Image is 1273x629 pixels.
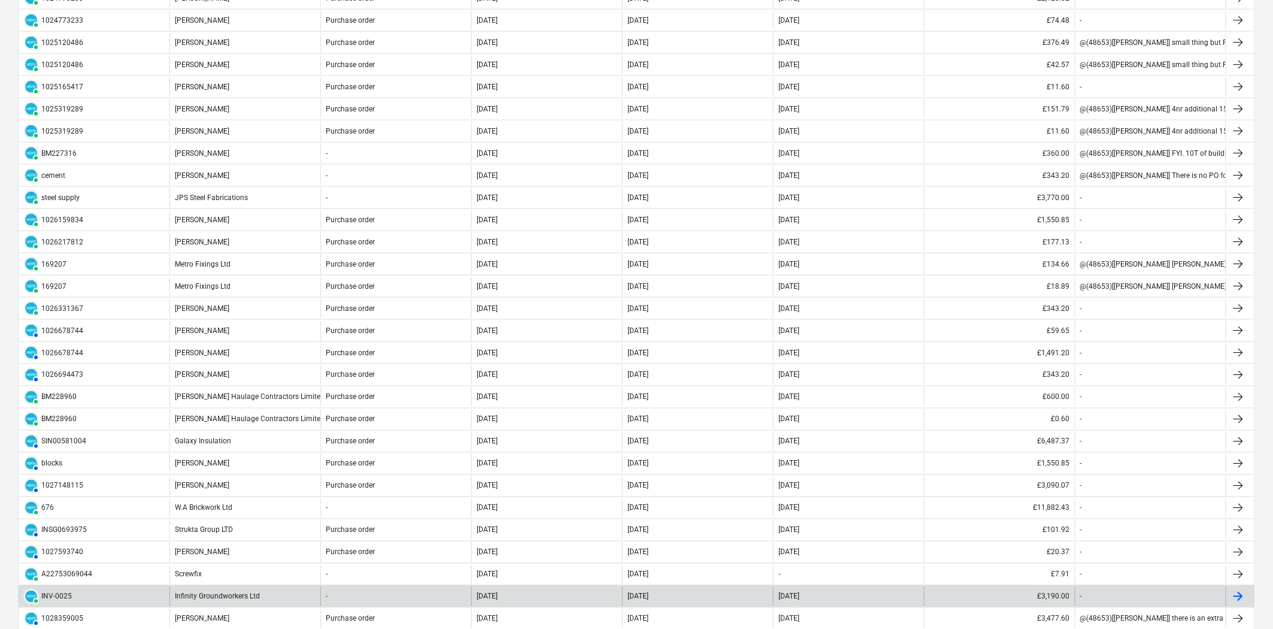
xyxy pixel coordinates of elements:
div: [DATE] [477,459,498,468]
div: Invoice has been synced with Xero and its status is currently PAID [23,301,39,316]
div: 1026694473 [41,371,83,379]
img: xero.svg [25,192,37,204]
div: Purchase order [326,304,375,313]
img: xero.svg [25,524,37,536]
img: xero.svg [25,81,37,93]
div: [PERSON_NAME] [169,232,320,252]
img: xero.svg [25,458,37,470]
div: BM228960 [41,415,77,424]
div: [DATE] [778,526,799,534]
div: 1024773233 [41,16,83,25]
div: [DATE] [628,592,648,601]
div: [PERSON_NAME] [169,11,320,30]
div: [DATE] [778,304,799,313]
div: [PERSON_NAME] [169,365,320,385]
div: [DATE] [477,393,498,401]
div: INV-0025 [41,592,72,601]
div: [DATE] [628,570,648,579]
div: [DATE] [628,415,648,424]
img: xero.svg [25,147,37,159]
div: [DATE] [628,61,648,69]
div: Invoice has been synced with Xero and its status is currently PAID [23,389,39,405]
div: JPS Steel Fabrications [169,188,320,207]
div: Purchase order [326,437,375,446]
div: Purchase order [326,326,375,335]
div: Invoice has been synced with Xero and its status is currently AUTHORISED [23,367,39,383]
div: [DATE] [628,83,648,91]
div: Purchase order [326,105,375,113]
div: £74.48 [924,11,1075,30]
div: £11.60 [924,77,1075,96]
img: xero.svg [25,280,37,292]
img: xero.svg [25,325,37,337]
div: Invoice has been synced with Xero and its status is currently AUTHORISED [23,522,39,538]
div: SIN00581004 [41,437,86,446]
div: £0.60 [924,410,1075,429]
div: BM227316 [41,149,77,158]
div: [DATE] [477,548,498,557]
div: Invoice has been synced with Xero and its status is currently AUTHORISED [23,323,39,338]
div: [DATE] [628,127,648,135]
div: [DATE] [778,393,799,401]
div: £343.20 [924,365,1075,385]
div: [PERSON_NAME] Haulage Contractors Limited [169,410,320,429]
div: [DATE] [477,504,498,512]
div: £343.20 [924,166,1075,185]
div: [DATE] [477,171,498,180]
iframe: Chat Widget [1213,571,1273,629]
div: [PERSON_NAME] [169,33,320,52]
img: xero.svg [25,214,37,226]
div: 1026217812 [41,238,83,246]
div: [PERSON_NAME] Haulage Contractors Limited [169,388,320,407]
div: [DATE] [628,504,648,512]
div: - [1080,393,1082,401]
div: A22753069044 [41,570,92,579]
div: £3,090.07 [924,476,1075,495]
div: - [1080,459,1082,468]
div: £3,477.60 [924,609,1075,628]
div: [DATE] [778,482,799,490]
div: £18.89 [924,277,1075,296]
div: 1026159834 [41,216,83,224]
div: [DATE] [477,415,498,424]
img: xero.svg [25,37,37,49]
div: 676 [41,504,54,512]
div: Invoice has been synced with Xero and its status is currently PAID [23,190,39,205]
div: £101.92 [924,521,1075,540]
div: [PERSON_NAME] [169,543,320,562]
div: [DATE] [778,437,799,446]
div: [DATE] [778,238,799,246]
div: Purchase order [326,482,375,490]
div: 1025319289 [41,105,83,113]
div: - [1080,482,1082,490]
div: - [1080,16,1082,25]
div: [PERSON_NAME] [169,210,320,229]
div: - [1080,526,1082,534]
div: 1025120486 [41,61,83,69]
div: £42.57 [924,55,1075,74]
div: 1026678744 [41,349,83,357]
div: [PERSON_NAME] [169,299,320,318]
div: [PERSON_NAME] [169,122,320,141]
div: cement [41,171,65,180]
div: [PERSON_NAME] [169,321,320,340]
div: [DATE] [628,38,648,47]
div: steel supply [41,193,80,202]
div: £1,550.85 [924,454,1075,473]
div: £1,550.85 [924,210,1075,229]
div: Invoice has been synced with Xero and its status is currently PAID [23,101,39,117]
div: [DATE] [628,238,648,246]
div: Purchase order [326,415,375,424]
div: blocks [41,459,62,468]
div: [PERSON_NAME] [169,55,320,74]
div: Infinity Groundworkers Ltd [169,587,320,606]
div: - [1080,349,1082,357]
div: [DATE] [477,38,498,47]
div: 169207 [41,260,66,268]
div: Purchase order [326,615,375,623]
img: xero.svg [25,591,37,603]
div: Purchase order [326,61,375,69]
div: - [1080,238,1082,246]
div: - [1080,193,1082,202]
div: £1,491.20 [924,343,1075,362]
